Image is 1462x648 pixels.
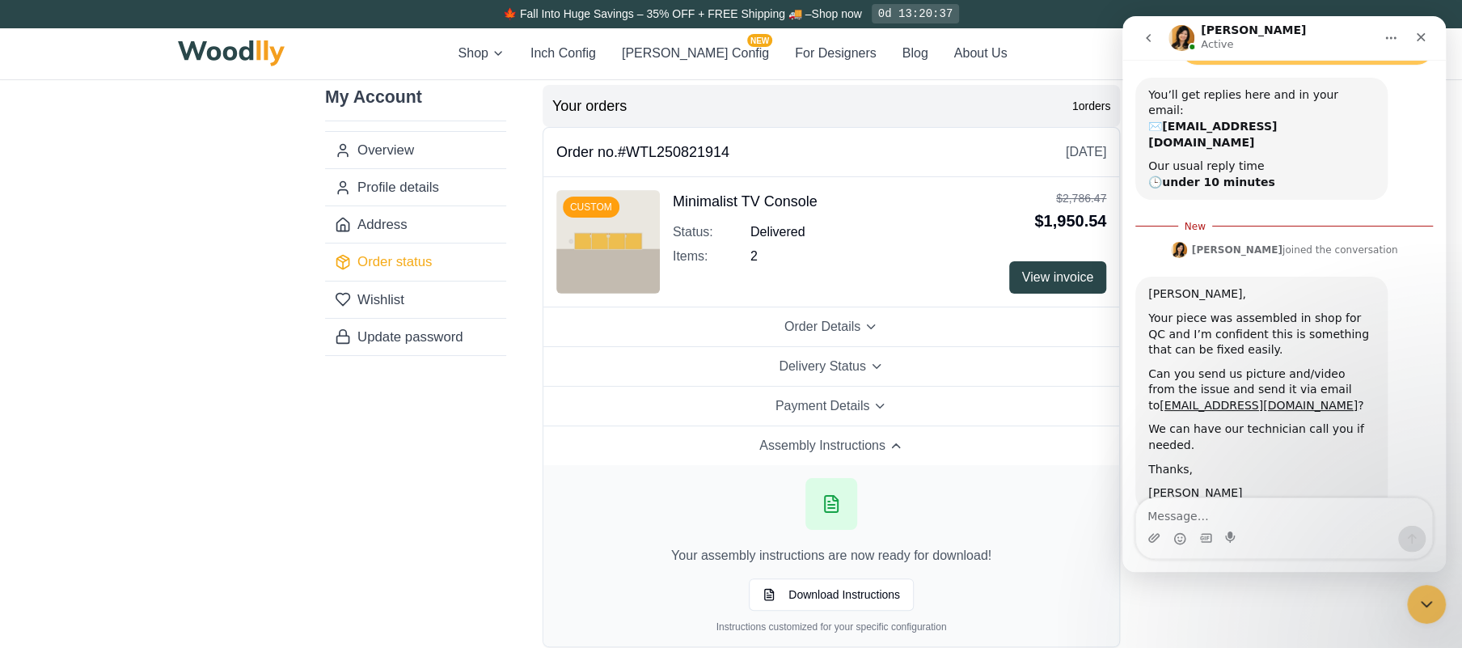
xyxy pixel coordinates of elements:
[458,44,505,63] button: Shop
[759,436,885,455] span: Assembly Instructions
[543,307,1119,347] button: Order Details
[954,44,1008,63] button: About Us
[1009,261,1107,294] button: View invoice
[811,7,861,20] a: Shop now
[1066,142,1106,162] span: [DATE]
[543,426,1119,465] button: Assembly Instructions
[779,357,866,376] span: Delivery Status
[325,85,506,121] h2: My Account
[784,317,860,337] span: Order Details
[503,7,811,20] span: 🍁 Fall Into Huge Savings – 35% OFF + FREE Shipping 🚚 –
[556,141,729,163] h3: Order no. #WTL250821914
[543,387,1119,426] button: Payment Details
[325,205,506,243] a: Address
[530,44,596,63] button: Inch Config
[563,197,619,218] div: CUSTOM
[622,44,769,63] button: [PERSON_NAME] ConfigNEW
[325,243,506,280] a: Order status
[1022,268,1094,287] span: View invoice
[775,396,870,416] span: Payment Details
[556,546,1106,565] p: Your assembly instructions are now ready for download!
[325,318,506,355] a: Update password
[1034,210,1106,232] div: $1,950.54
[556,190,660,294] img: Minimalist TV Console
[1122,16,1446,572] iframe: Intercom live chat
[556,620,1106,633] p: Instructions customized for your specific configuration
[325,168,506,205] a: Profile details
[325,281,506,318] a: Wishlist
[543,347,1119,387] button: Delivery Status
[902,44,928,63] button: Blog
[673,222,750,242] span: Status:
[178,40,285,66] img: Woodlly
[750,247,758,266] span: 2
[1407,585,1446,624] iframe: Intercom live chat
[673,190,818,213] h4: Minimalist TV Console
[552,95,627,117] h2: Your orders
[749,578,914,611] button: Download Instructions
[1072,98,1110,114] span: 1 orders
[872,4,959,23] div: 0d 13:20:37
[747,34,772,47] span: NEW
[1034,190,1106,206] div: $2,786.47
[795,44,876,63] button: For Designers
[750,222,805,242] span: delivered
[325,132,506,168] a: Overview
[673,247,750,266] span: Items:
